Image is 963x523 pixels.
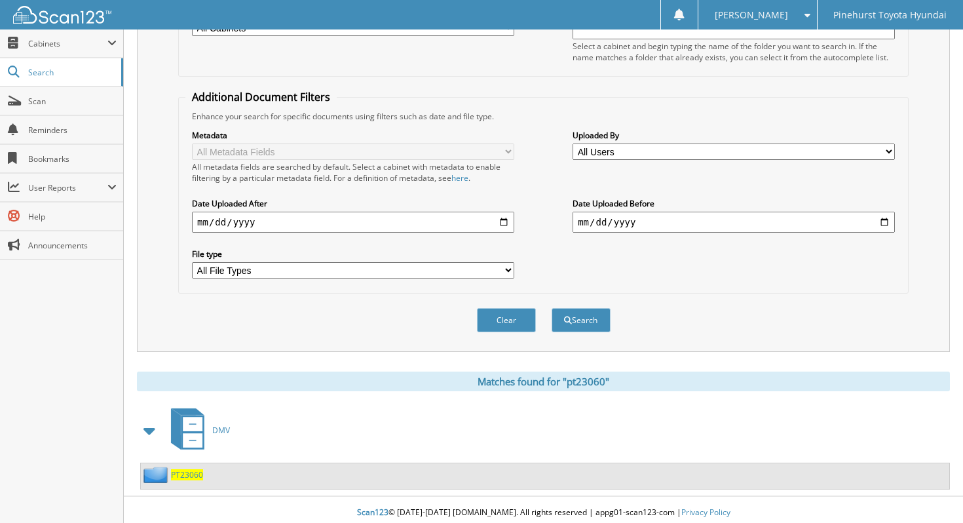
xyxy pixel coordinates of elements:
span: Pinehurst Toyota Hyundai [833,11,947,19]
div: Enhance your search for specific documents using filters such as date and file type. [185,111,901,122]
span: Reminders [28,125,117,136]
a: here [451,172,468,184]
span: Scan123 [357,507,388,518]
span: User Reports [28,182,107,193]
button: Search [552,308,611,332]
input: end [573,212,895,233]
legend: Additional Document Filters [185,90,337,104]
label: Metadata [192,130,514,141]
img: folder2.png [143,467,171,483]
span: Search [28,67,115,78]
iframe: Chat Widget [897,460,963,523]
a: Privacy Policy [681,507,730,518]
span: [PERSON_NAME] [715,11,788,19]
span: Announcements [28,240,117,251]
span: Cabinets [28,38,107,49]
a: DMV [163,404,230,456]
label: Date Uploaded After [192,198,514,209]
div: Select a cabinet and begin typing the name of the folder you want to search in. If the name match... [573,41,895,63]
span: DMV [212,425,230,436]
div: All metadata fields are searched by default. Select a cabinet with metadata to enable filtering b... [192,161,514,184]
div: Matches found for "pt23060" [137,372,950,391]
img: scan123-logo-white.svg [13,6,111,24]
span: Scan [28,96,117,107]
span: Help [28,211,117,222]
input: start [192,212,514,233]
label: Uploaded By [573,130,895,141]
span: Bookmarks [28,153,117,165]
a: PT23060 [171,469,203,480]
button: Clear [477,308,536,332]
label: Date Uploaded Before [573,198,895,209]
label: File type [192,248,514,260]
